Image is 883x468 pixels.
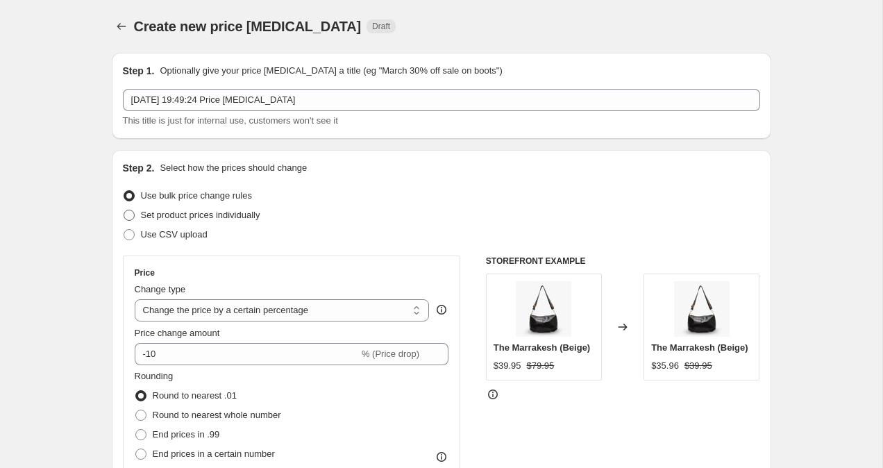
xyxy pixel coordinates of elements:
span: Round to nearest .01 [153,390,237,401]
h2: Step 2. [123,161,155,175]
h6: STOREFRONT EXAMPLE [486,256,760,267]
span: End prices in a certain number [153,449,275,459]
span: Set product prices individually [141,210,260,220]
span: Use CSV upload [141,229,208,240]
p: Select how the prices should change [160,161,307,175]
h3: Price [135,267,155,278]
span: % (Price drop) [362,349,419,359]
span: The Marrakesh (Beige) [494,342,590,353]
p: Optionally give your price [MEDICAL_DATA] a title (eg "March 30% off sale on boots") [160,64,502,78]
div: $35.96 [651,359,679,373]
span: Rounding [135,371,174,381]
strike: $79.95 [527,359,555,373]
span: The Marrakesh (Beige) [651,342,748,353]
button: Price change jobs [112,17,131,36]
span: End prices in .99 [153,429,220,440]
span: Round to nearest whole number [153,410,281,420]
img: 51LWJdOiw4L._AC_SY695__1_80x.jpg [674,281,730,337]
span: Draft [372,21,390,32]
div: $39.95 [494,359,521,373]
img: 51LWJdOiw4L._AC_SY695__1_80x.jpg [516,281,571,337]
span: Create new price [MEDICAL_DATA] [134,19,362,34]
span: Use bulk price change rules [141,190,252,201]
input: 30% off holiday sale [123,89,760,111]
span: Price change amount [135,328,220,338]
div: help [435,303,448,317]
h2: Step 1. [123,64,155,78]
span: This title is just for internal use, customers won't see it [123,115,338,126]
strike: $39.95 [684,359,712,373]
input: -15 [135,343,359,365]
span: Change type [135,284,186,294]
